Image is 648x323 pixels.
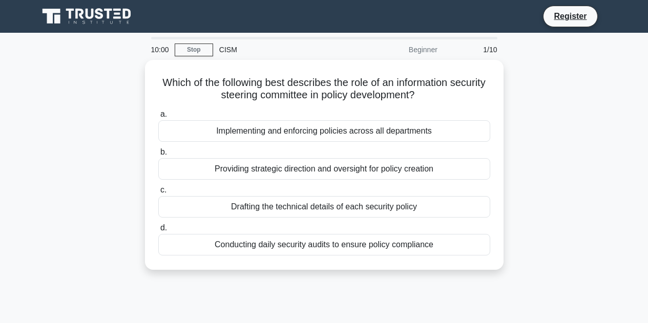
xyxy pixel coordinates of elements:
[158,158,490,180] div: Providing strategic direction and oversight for policy creation
[158,196,490,218] div: Drafting the technical details of each security policy
[157,76,491,102] h5: Which of the following best describes the role of an information security steering committee in p...
[213,39,354,60] div: CISM
[158,234,490,255] div: Conducting daily security audits to ensure policy compliance
[548,10,593,23] a: Register
[354,39,444,60] div: Beginner
[160,110,167,118] span: a.
[444,39,504,60] div: 1/10
[160,185,166,194] span: c.
[145,39,175,60] div: 10:00
[160,223,167,232] span: d.
[160,147,167,156] span: b.
[175,44,213,56] a: Stop
[158,120,490,142] div: Implementing and enforcing policies across all departments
